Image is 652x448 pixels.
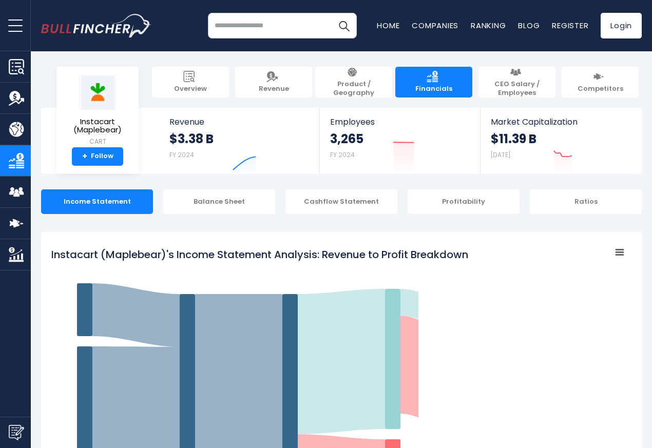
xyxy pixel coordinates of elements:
span: Revenue [259,85,289,93]
a: CEO Salary / Employees [478,67,555,98]
a: Ranking [471,20,506,31]
span: Overview [174,85,207,93]
div: Ratios [530,189,642,214]
strong: $3.38 B [169,131,214,147]
a: Market Capitalization $11.39 B [DATE] [481,108,641,174]
div: Profitability [408,189,520,214]
a: Employees 3,265 FY 2024 [320,108,480,174]
a: Companies [412,20,458,31]
span: Market Capitalization [491,117,630,127]
a: +Follow [72,147,123,166]
small: [DATE] [491,150,510,159]
a: Financials [395,67,472,98]
span: Competitors [578,85,623,93]
span: Instacart (Maplebear) [65,118,130,134]
a: Product / Geography [315,67,392,98]
span: Revenue [169,117,310,127]
a: Register [552,20,588,31]
small: FY 2024 [169,150,194,159]
div: Cashflow Statement [285,189,397,214]
a: Overview [152,67,229,98]
a: Blog [518,20,540,31]
a: Login [601,13,642,38]
small: FY 2024 [330,150,355,159]
span: Employees [330,117,469,127]
button: Search [331,13,357,38]
img: bullfincher logo [41,14,151,37]
strong: + [82,152,87,161]
a: Revenue [235,67,312,98]
strong: $11.39 B [491,131,536,147]
span: Financials [415,85,452,93]
tspan: Instacart (Maplebear)'s Income Statement Analysis: Revenue to Profit Breakdown [51,247,468,262]
small: CART [65,137,130,146]
span: Product / Geography [320,80,387,98]
a: Instacart (Maplebear) CART [64,75,131,147]
strong: 3,265 [330,131,363,147]
a: Competitors [562,67,639,98]
div: Income Statement [41,189,153,214]
a: Go to homepage [41,14,151,37]
a: Revenue $3.38 B FY 2024 [159,108,320,174]
span: CEO Salary / Employees [484,80,550,98]
a: Home [377,20,399,31]
div: Balance Sheet [163,189,275,214]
